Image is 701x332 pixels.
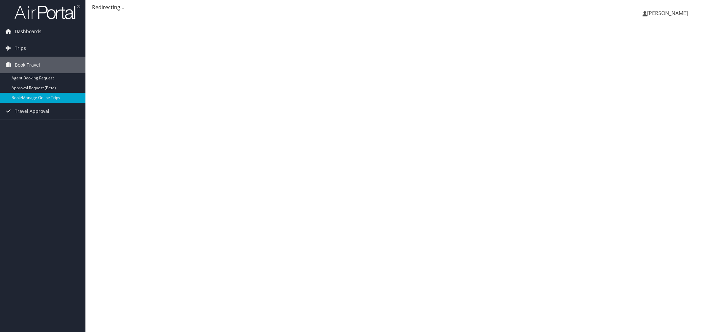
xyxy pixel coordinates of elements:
span: Dashboards [15,23,41,40]
span: [PERSON_NAME] [647,10,688,17]
span: Trips [15,40,26,56]
div: Redirecting... [92,3,694,11]
a: [PERSON_NAME] [643,3,694,23]
img: airportal-logo.png [14,4,80,20]
span: Book Travel [15,57,40,73]
span: Travel Approval [15,103,49,119]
